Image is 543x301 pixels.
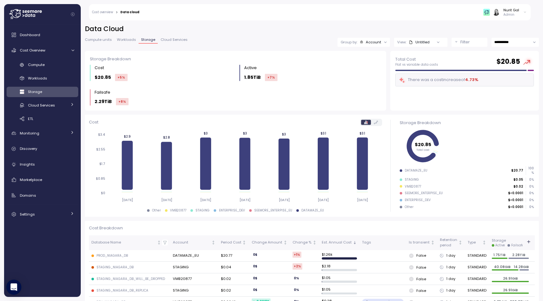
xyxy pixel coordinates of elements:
[492,264,513,269] p: 40.08GiB
[96,147,105,151] tspan: $2.55
[170,285,218,297] td: STAGING
[341,40,357,45] p: Group by:
[492,238,524,248] div: Storage
[526,191,534,195] p: 0 %
[312,240,317,245] div: Not sorted
[397,40,406,45] p: View:
[115,74,128,81] div: +5 %
[7,44,78,57] a: Cost Overview
[293,263,302,269] div: +2 %
[7,158,78,171] a: Insights
[489,235,532,250] th: StorageActiveFailsafeNot sorted
[437,235,465,250] th: RetentionperiodNot sorted
[440,253,463,259] div: 1 day
[252,275,259,281] div: 0 $
[218,285,249,297] td: $0.02
[120,11,139,14] div: Data cloud
[359,131,365,135] tspan: $3.1
[95,98,112,105] p: 2.29TiB
[416,265,426,270] p: False
[319,235,359,250] th: Est. Annual CostSorted descending
[465,235,489,250] th: TypeNot sorted
[92,11,113,14] a: Cost overview
[252,252,259,258] div: 0 $
[452,38,487,47] button: Filter
[20,146,37,151] span: Discovery
[319,273,359,285] td: $ 1.05
[218,262,249,273] td: $0.04
[89,119,98,125] p: Cost
[242,240,246,245] div: Not sorted
[405,191,443,195] div: SEEMORE_ENTERPISE_EU
[319,285,359,297] td: $ 1.05
[282,132,286,136] tspan: $3
[7,113,78,124] a: ETL
[265,74,277,81] div: +7 %
[152,208,161,213] div: Other
[503,13,519,17] p: Admin
[7,29,78,41] a: Dashboard
[406,235,437,250] th: Is transientNot sorted
[20,48,45,53] span: Cost Overview
[20,32,40,37] span: Dashboard
[252,287,259,293] div: 0 $
[96,177,105,181] tspan: $0.85
[6,280,21,295] div: Open Intercom Messenger
[28,116,33,121] span: ETL
[254,208,292,213] div: SEEMORE_ENTERPISE_EU
[492,252,507,257] p: 1.75TiB
[170,235,218,250] th: AccountNot sorted
[405,178,419,182] div: STAGING
[483,9,490,15] img: 65f98ecb31a39d60f1f315eb.PNG
[409,240,430,245] div: Is transient
[28,76,47,81] span: Workloads
[161,198,172,202] tspan: [DATE]
[511,168,523,173] p: $20.77
[405,205,414,209] div: Other
[28,62,45,67] span: Compute
[513,184,523,189] p: $0.02
[20,193,36,198] span: Domains
[7,73,78,84] a: Workloads
[219,208,245,213] div: ENTERPRISE_DEV
[211,240,216,245] div: Not sorted
[318,198,329,202] tspan: [DATE]
[319,262,359,273] td: $ 2.18
[141,38,155,41] span: Storage
[508,205,523,209] p: $<0.0001
[157,240,161,245] div: Not sorted
[293,252,301,258] div: +1 %
[95,65,104,71] div: Cost
[362,240,404,245] div: Tags
[493,9,499,15] img: ACg8ocIVugc3DtI--ID6pffOeA5XcvoqExjdOmyrlhjOptQpqjom7zQ=s96-c
[416,276,426,282] p: False
[96,254,128,258] div: PROD_NIAGARA_DB
[90,56,381,62] div: Storage Breakdown
[85,38,112,41] span: Compute units
[91,240,156,245] div: Database Name
[98,133,105,137] tspan: $3.4
[7,208,78,221] a: Settings
[7,60,78,70] a: Compute
[173,240,210,245] div: Account
[7,127,78,140] a: Monitoring
[99,162,105,166] tspan: $1.7
[69,12,77,17] button: Collapse navigation
[163,135,170,140] tspan: $2.8
[239,198,250,202] tspan: [DATE]
[170,250,218,262] td: DATAMAZE_EU
[116,10,118,14] div: >
[89,235,171,250] th: Database NameNot sorted
[195,208,210,213] div: STAGING
[161,38,188,41] span: Cloud Services
[508,191,523,195] p: $<0.0001
[301,208,324,213] div: DATAMAZE_EU
[124,134,131,139] tspan: $2.9
[244,65,257,71] div: Active
[366,40,381,45] div: Account
[249,235,290,250] th: Change AmountNot sorted
[405,198,431,202] div: ENTERPRISE_DEV
[460,39,470,45] p: Filter
[416,253,426,258] p: False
